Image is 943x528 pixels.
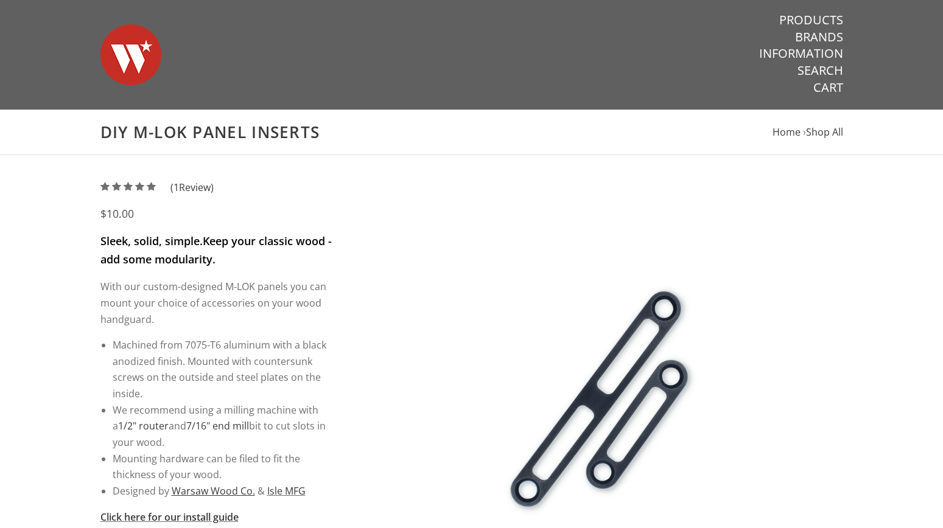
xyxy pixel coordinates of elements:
[267,484,306,498] a: Isle MFG
[100,280,326,325] span: With our custom-designed M-LOK panels you can mount your choice of accessories on your wood handg...
[100,510,239,524] a: Click here for our install guide
[759,46,843,61] a: Information
[806,125,843,139] a: Shop All
[113,337,334,402] li: Machined from 7075-T6 aluminum with a black anodized finish. Mounted with countersunk screws on t...
[113,451,334,483] li: Mounting hardware can be filed to fit the thickness of your wood.
[795,29,843,45] a: Brands
[100,12,161,97] img: Warsaw Wood Co.
[100,122,843,142] h1: DIY M-LOK Panel Inserts
[174,181,179,194] span: 1
[172,484,255,498] a: Warsaw Wood Co.
[779,12,843,28] a: Products
[118,419,169,432] a: 1/2" router
[100,181,214,194] a: (1Review)
[798,63,843,78] a: Search
[100,234,332,266] strong: Keep your classic wood - add some modularity.
[100,234,203,248] strong: Sleek, solid, simple.
[186,419,249,432] a: 7/16" end mill
[100,206,134,221] span: $10.00
[113,402,334,451] li: We recommend using a milling machine with a and bit to cut slots in your wood.
[113,483,334,499] li: Designed by &
[803,124,843,141] li: ›
[813,80,843,96] a: Cart
[773,125,801,139] a: Home
[170,179,214,196] span: ( Review)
